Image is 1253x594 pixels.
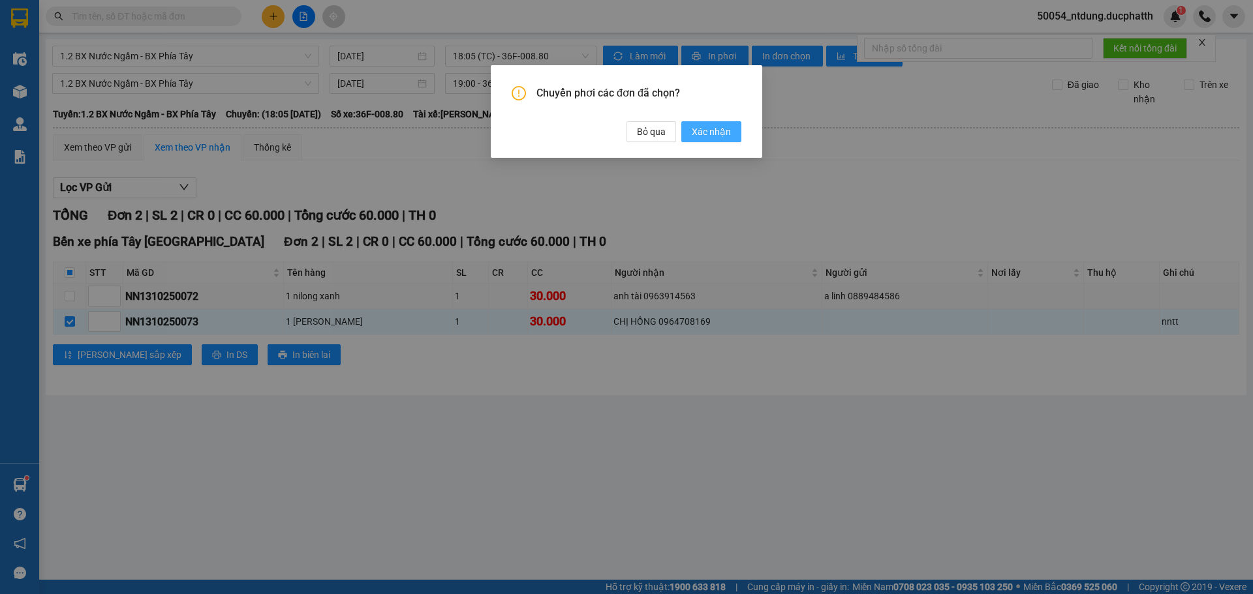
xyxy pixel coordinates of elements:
[681,121,741,142] button: Xác nhận
[626,121,676,142] button: Bỏ qua
[536,86,741,100] span: Chuyển phơi các đơn đã chọn?
[692,125,731,139] span: Xác nhận
[512,86,526,100] span: exclamation-circle
[637,125,666,139] span: Bỏ qua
